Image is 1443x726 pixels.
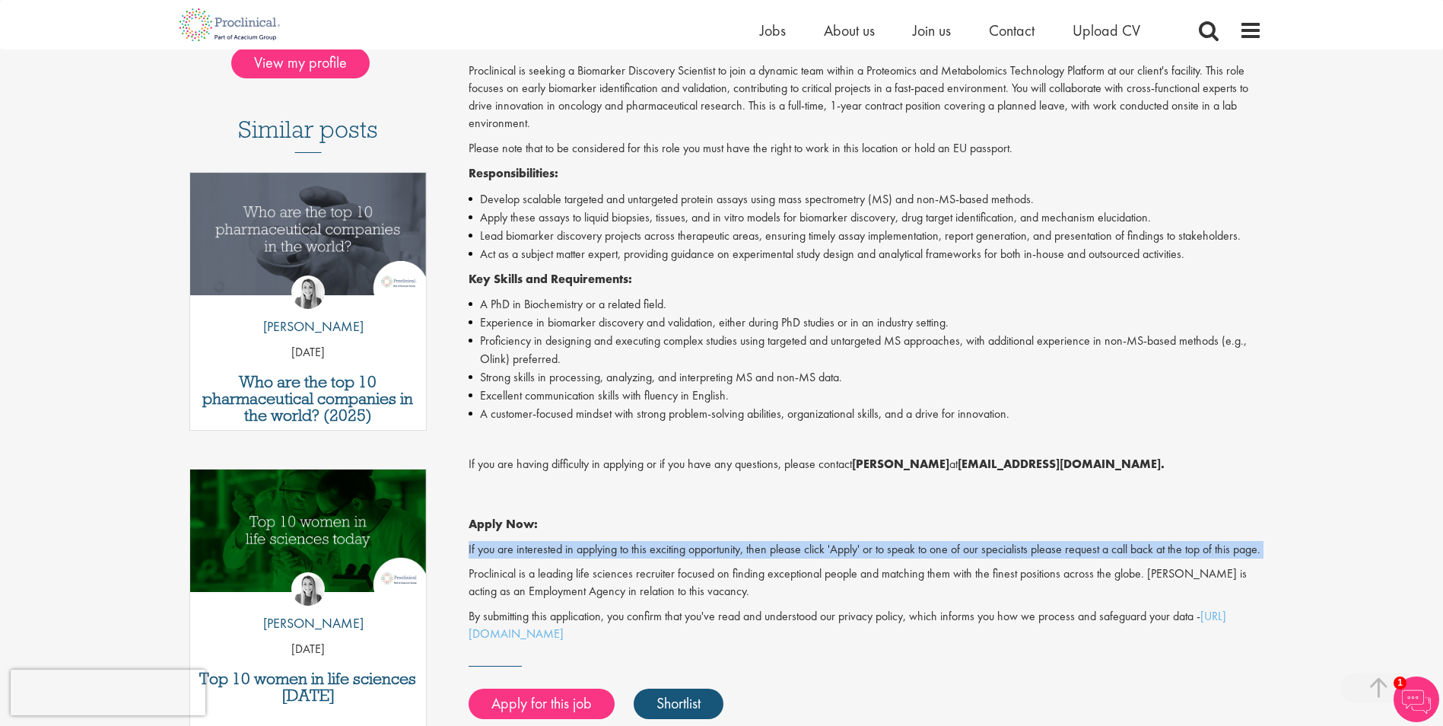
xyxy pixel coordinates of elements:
[469,209,1262,227] li: Apply these assays to liquid biopsies, tissues, and in vitro models for biomarker discovery, drug...
[469,608,1226,642] a: [URL][DOMAIN_NAME]
[291,275,325,309] img: Hannah Burke
[469,689,615,719] a: Apply for this job
[469,541,1262,559] p: If you are interested in applying to this exciting opportunity, then please click 'Apply' or to s...
[913,21,951,40] a: Join us
[634,689,723,719] a: Shortlist
[469,190,1262,209] li: Develop scalable targeted and untargeted protein assays using mass spectrometry (MS) and non-MS-b...
[852,456,949,472] strong: [PERSON_NAME]
[469,271,632,287] strong: Key Skills and Requirements:
[190,344,427,361] p: [DATE]
[11,670,205,715] iframe: reCAPTCHA
[190,641,427,658] p: [DATE]
[1073,21,1140,40] a: Upload CV
[760,21,786,40] a: Jobs
[190,173,427,307] a: Link to a post
[469,368,1262,387] li: Strong skills in processing, analyzing, and interpreting MS and non-MS data.
[469,456,1262,473] p: If you are having difficulty in applying or if you have any questions, please contact at
[198,374,419,424] a: Who are the top 10 pharmaceutical companies in the world? (2025)
[469,387,1262,405] li: Excellent communication skills with fluency in English.
[469,62,1262,642] div: Job description
[190,470,427,592] img: Top 10 women in life sciences today
[469,165,558,181] strong: Responsibilities:
[469,565,1262,600] p: Proclinical is a leading life sciences recruiter focused on finding exceptional people and matchi...
[469,405,1262,423] li: A customer-focused mindset with strong problem-solving abilities, organizational skills, and a dr...
[469,516,538,532] strong: Apply Now:
[469,62,1262,132] p: Proclinical is seeking a Biomarker Discovery Scientist to join a dynamic team within a Proteomics...
[291,572,325,606] img: Hannah Burke
[958,456,1165,472] strong: [EMAIL_ADDRESS][DOMAIN_NAME].
[252,572,364,641] a: Hannah Burke [PERSON_NAME]
[1394,677,1406,689] span: 1
[252,275,364,344] a: Hannah Burke [PERSON_NAME]
[469,314,1262,332] li: Experience in biomarker discovery and validation, either during PhD studies or in an industry set...
[824,21,875,40] a: About us
[469,227,1262,245] li: Lead biomarker discovery projects across therapeutic areas, ensuring timely assay implementation,...
[469,608,1262,643] p: By submitting this application, you confirm that you've read and understood our privacy policy, w...
[469,332,1262,368] li: Proficiency in designing and executing complex studies using targeted and untargeted MS approache...
[231,51,385,71] a: View my profile
[238,116,378,153] h3: Similar posts
[989,21,1035,40] a: Contact
[1394,677,1439,722] img: Chatbot
[198,670,419,704] a: Top 10 women in life sciences [DATE]
[190,173,427,295] img: Top 10 pharmaceutical companies in the world 2025
[252,317,364,336] p: [PERSON_NAME]
[469,295,1262,314] li: A PhD in Biochemistry or a related field.
[252,613,364,633] p: [PERSON_NAME]
[469,140,1262,158] p: Please note that to be considered for this role you must have the right to work in this location ...
[469,245,1262,263] li: Act as a subject matter expert, providing guidance on experimental study design and analytical fr...
[231,48,370,78] span: View my profile
[190,470,427,604] a: Link to a post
